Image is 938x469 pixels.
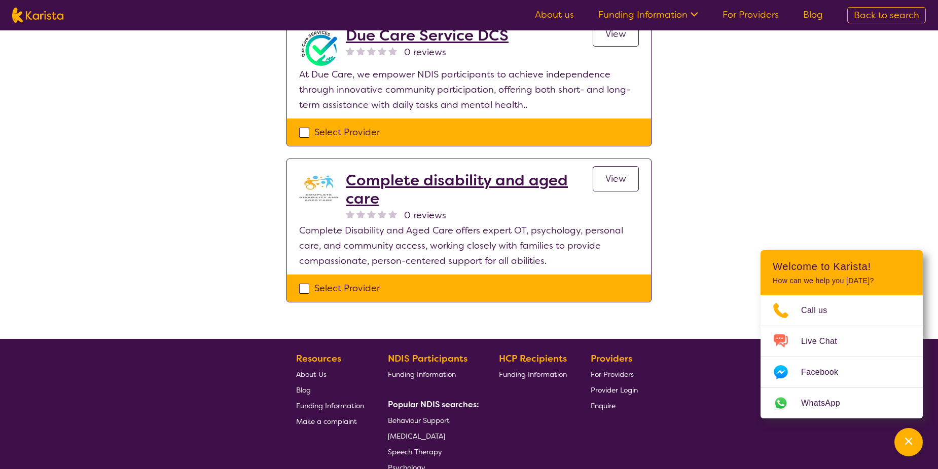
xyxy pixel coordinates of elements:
img: ppxf38cnarih3decgaop.png [299,26,340,67]
b: Providers [591,353,632,365]
img: udlfdc68xctvrrrkpknz.jpg [299,171,340,205]
b: NDIS Participants [388,353,467,365]
a: Funding Information [598,9,698,21]
h2: Welcome to Karista! [773,260,911,272]
a: Blog [803,9,823,21]
a: View [593,166,639,191]
a: Funding Information [296,398,364,413]
span: Behaviour Support [388,416,450,425]
p: At Due Care, we empower NDIS participants to achieve independence through innovative community pa... [299,67,639,112]
a: Speech Therapy [388,444,475,459]
a: Make a complaint [296,413,364,429]
ul: Choose channel [761,295,923,418]
a: Enquire [591,398,638,413]
button: Channel Menu [894,428,923,456]
span: For Providers [591,370,634,379]
a: For Providers [723,9,779,21]
span: Live Chat [801,334,849,349]
span: 0 reviews [404,208,446,223]
img: nonereviewstar [346,47,354,55]
a: For Providers [591,366,638,382]
a: About us [535,9,574,21]
p: Complete Disability and Aged Care offers expert OT, psychology, personal care, and community acce... [299,223,639,268]
img: nonereviewstar [346,210,354,218]
b: Resources [296,353,341,365]
b: HCP Recipients [499,353,567,365]
span: Blog [296,385,311,395]
span: Funding Information [388,370,456,379]
span: Back to search [854,9,919,21]
img: nonereviewstar [378,47,386,55]
p: How can we help you [DATE]? [773,277,911,285]
img: nonereviewstar [367,210,376,218]
img: nonereviewstar [356,47,365,55]
span: Speech Therapy [388,447,442,456]
b: Popular NDIS searches: [388,399,479,410]
span: Enquire [591,401,616,410]
span: View [605,28,626,40]
a: Funding Information [499,366,567,382]
img: nonereviewstar [378,210,386,218]
span: Make a complaint [296,417,357,426]
span: Funding Information [296,401,364,410]
a: [MEDICAL_DATA] [388,428,475,444]
a: Due Care Service DCS [346,26,509,45]
img: nonereviewstar [367,47,376,55]
span: View [605,173,626,185]
a: Behaviour Support [388,412,475,428]
img: nonereviewstar [388,47,397,55]
a: Web link opens in a new tab. [761,388,923,418]
a: View [593,21,639,47]
span: [MEDICAL_DATA] [388,432,445,441]
span: About Us [296,370,327,379]
img: nonereviewstar [388,210,397,218]
a: Blog [296,382,364,398]
span: Facebook [801,365,850,380]
span: Provider Login [591,385,638,395]
a: Complete disability and aged care [346,171,593,208]
span: Funding Information [499,370,567,379]
a: Back to search [847,7,926,23]
a: Funding Information [388,366,475,382]
span: 0 reviews [404,45,446,60]
span: WhatsApp [801,396,852,411]
a: Provider Login [591,382,638,398]
img: nonereviewstar [356,210,365,218]
img: Karista logo [12,8,63,23]
div: Channel Menu [761,250,923,418]
span: Call us [801,303,840,318]
a: About Us [296,366,364,382]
